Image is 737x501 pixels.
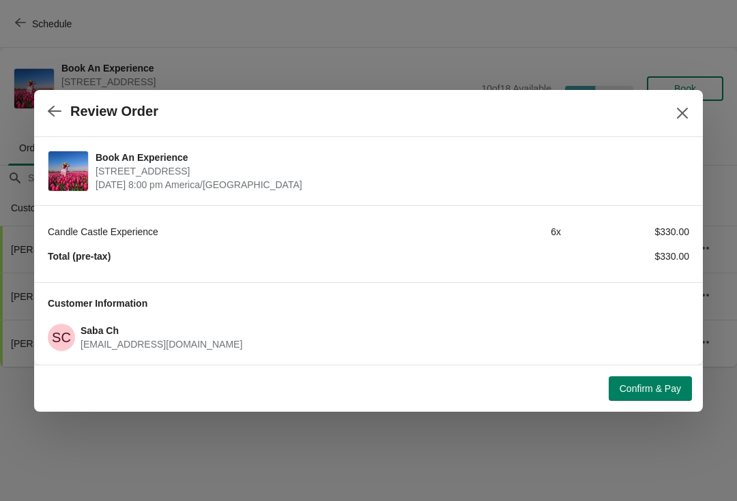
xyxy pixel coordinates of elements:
span: [STREET_ADDRESS] [96,164,682,178]
img: Book An Experience | 1815 North Milwaukee Avenue, Chicago, IL, USA | October 3 | 8:00 pm America/... [48,151,88,191]
span: Confirm & Pay [620,383,681,394]
div: $330.00 [561,249,689,263]
text: SC [52,330,71,345]
div: 6 x [433,225,561,239]
span: Saba Ch [81,325,119,336]
button: Close [670,101,695,125]
span: [EMAIL_ADDRESS][DOMAIN_NAME] [81,339,242,350]
span: Customer Information [48,298,147,309]
div: $330.00 [561,225,689,239]
span: Saba [48,324,75,351]
span: Book An Experience [96,151,682,164]
button: Confirm & Pay [609,376,692,401]
h2: Review Order [70,104,158,119]
div: Candle Castle Experience [48,225,433,239]
span: [DATE] 8:00 pm America/[GEOGRAPHIC_DATA] [96,178,682,192]
strong: Total (pre-tax) [48,251,111,262]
